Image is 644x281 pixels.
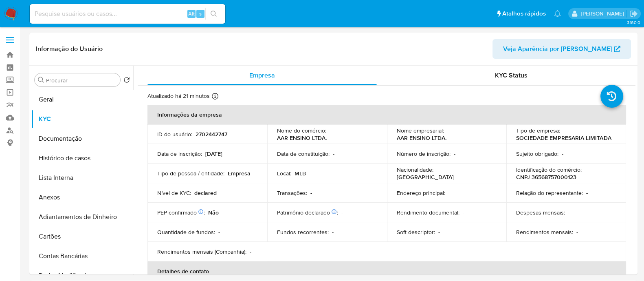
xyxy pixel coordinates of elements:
p: Data de inscrição : [157,150,202,157]
p: Soft descriptor : [397,228,435,236]
p: CNPJ 36568757000123 [516,173,576,181]
p: Identificação do comércio : [516,166,582,173]
button: Documentação [31,129,133,148]
p: Número de inscrição : [397,150,451,157]
p: Local : [277,170,291,177]
p: Relação do representante : [516,189,583,197]
button: Procurar [38,77,44,83]
p: AAR ENSINO LTDA. [397,134,446,142]
input: Pesquise usuários ou casos... [30,9,225,19]
p: - [218,228,220,236]
p: Tipo de empresa : [516,127,560,134]
p: - [562,150,563,157]
p: [GEOGRAPHIC_DATA] [397,173,454,181]
p: Nível de KYC : [157,189,191,197]
p: Sujeito obrigado : [516,150,558,157]
button: Histórico de casos [31,148,133,168]
p: - [568,209,570,216]
p: Patrimônio declarado : [277,209,338,216]
p: Rendimento documental : [397,209,459,216]
th: Detalhes de contato [147,261,626,281]
p: declared [194,189,217,197]
p: Quantidade de fundos : [157,228,215,236]
p: - [333,150,334,157]
p: - [463,209,464,216]
button: KYC [31,109,133,129]
p: 2702442747 [196,131,227,138]
p: Transações : [277,189,307,197]
button: Geral [31,90,133,109]
p: Rendimentos mensais : [516,228,573,236]
span: s [199,10,202,18]
p: AAR ENSINO LTDA. [277,134,327,142]
button: Contas Bancárias [31,246,133,266]
p: - [586,189,588,197]
button: Veja Aparência por [PERSON_NAME] [492,39,631,59]
button: Anexos [31,188,133,207]
p: - [576,228,578,236]
span: Alt [188,10,195,18]
p: SOCIEDADE EMPRESARIA LIMITADA [516,134,611,142]
p: PEP confirmado : [157,209,205,216]
p: - [250,248,251,255]
p: ID do usuário : [157,131,192,138]
a: Notificações [554,10,561,17]
th: Informações da empresa [147,105,626,124]
p: Despesas mensais : [516,209,565,216]
p: - [341,209,343,216]
span: KYC Status [495,71,528,80]
button: Adiantamentos de Dinheiro [31,207,133,227]
p: Fundos recorrentes : [277,228,329,236]
p: - [438,228,440,236]
button: Cartões [31,227,133,246]
h1: Informação do Usuário [36,45,103,53]
button: search-icon [205,8,222,20]
p: Atualizado há 21 minutos [147,92,210,100]
input: Procurar [46,77,117,84]
p: Data de constituição : [277,150,330,157]
p: Nome empresarial : [397,127,444,134]
p: - [310,189,312,197]
button: Retornar ao pedido padrão [123,77,130,86]
span: Veja Aparência por [PERSON_NAME] [503,39,612,59]
p: Não [208,209,219,216]
a: Sair [629,9,638,18]
p: [DATE] [205,150,222,157]
p: anna.almeida@mercadopago.com.br [580,10,626,18]
p: Rendimentos mensais (Companhia) : [157,248,246,255]
p: Endereço principal : [397,189,445,197]
p: MLB [295,170,306,177]
p: Nacionalidade : [397,166,433,173]
button: Lista Interna [31,168,133,188]
p: Empresa [228,170,251,177]
p: Nome do comércio : [277,127,326,134]
p: Tipo de pessoa / entidade : [157,170,224,177]
p: - [454,150,455,157]
span: Empresa [249,71,275,80]
p: - [332,228,334,236]
span: Atalhos rápidos [502,9,546,18]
